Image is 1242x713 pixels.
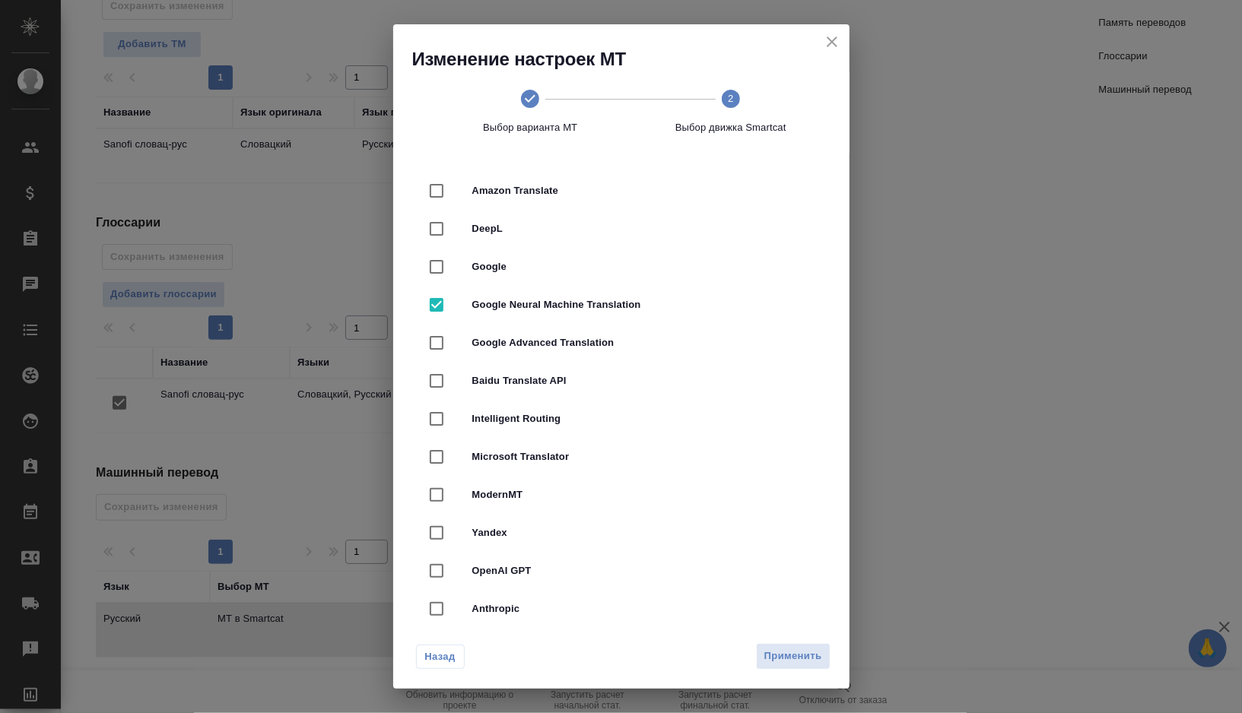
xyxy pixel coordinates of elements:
div: Amazon Translate [418,172,825,210]
div: OpenAI GPT [418,552,825,590]
span: Назад [424,649,456,664]
div: Google Advanced Translation [418,324,825,362]
span: Google Advanced Translation [472,335,813,350]
div: Anthropic [418,590,825,628]
div: Yandex [418,514,825,552]
button: close [821,30,843,53]
div: DeepL [418,210,825,248]
button: Применить [756,643,831,670]
span: Baidu Translate API [472,373,813,388]
div: Microsoft Translator [418,438,825,476]
span: OpenAI GPT [472,563,813,578]
span: Intelligent Routing [472,411,813,426]
span: Google Neural Machine Translation [472,297,813,312]
span: Google [472,259,813,274]
button: Назад [416,645,465,669]
span: DeepL [472,221,813,236]
span: ModernMT [472,487,813,502]
span: Anthropic [472,601,813,616]
div: Google Neural Machine Translation [418,286,825,324]
div: Google [418,248,825,286]
h2: Изменение настроек МТ [412,47,850,71]
span: Выбор варианта МТ [437,120,625,135]
span: Выбор движка Smartcat [637,120,825,135]
span: Применить [764,648,822,665]
span: Microsoft Translator [472,449,813,464]
div: ModernMT [418,476,825,514]
span: Amazon Translate [472,183,813,198]
span: Yandex [472,525,813,540]
div: Intelligent Routing [418,400,825,438]
text: 2 [728,93,733,104]
div: Baidu Translate API [418,362,825,400]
